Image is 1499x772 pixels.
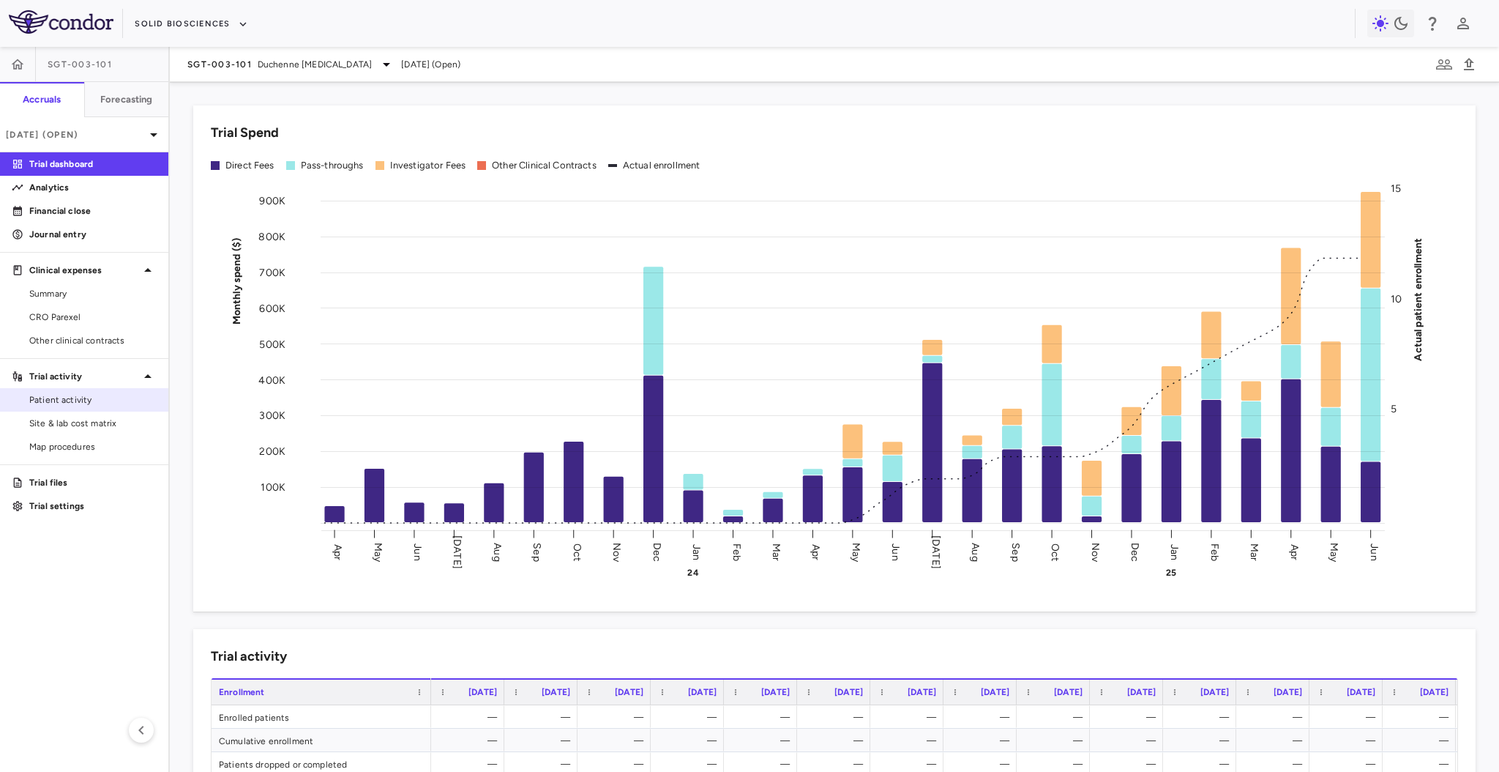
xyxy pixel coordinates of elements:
[687,568,698,578] text: 24
[259,445,285,458] tspan: 200K
[29,334,157,347] span: Other clinical contracts
[850,542,862,562] text: May
[969,543,982,561] text: Aug
[301,159,364,172] div: Pass-throughs
[883,729,936,752] div: —
[1328,542,1340,562] text: May
[651,542,663,561] text: Dec
[957,705,1009,729] div: —
[1089,542,1102,562] text: Nov
[259,338,285,350] tspan: 500K
[1347,687,1375,697] span: [DATE]
[1103,705,1156,729] div: —
[29,393,157,407] span: Patient activity
[258,58,372,71] span: Duchenne [MEDICAL_DATA]
[737,729,790,752] div: —
[390,159,466,172] div: Investigator Fees
[1249,729,1302,752] div: —
[29,264,139,277] p: Clinical expenses
[29,440,157,453] span: Map procedures
[591,729,643,752] div: —
[259,267,285,279] tspan: 700K
[259,302,285,314] tspan: 600K
[810,729,863,752] div: —
[401,58,460,71] span: [DATE] (Open)
[517,705,570,729] div: —
[1396,729,1448,752] div: —
[770,543,782,560] text: Mar
[48,59,112,70] span: SGT-003-101
[1054,687,1083,697] span: [DATE]
[531,543,543,561] text: Sep
[1166,568,1176,578] text: 25
[29,370,139,383] p: Trial activity
[9,10,113,34] img: logo-full-SnFGN8VE.png
[332,543,344,560] text: Apr
[1420,687,1448,697] span: [DATE]
[664,729,717,752] div: —
[1208,543,1221,560] text: Feb
[517,729,570,752] div: —
[29,287,157,300] span: Summary
[6,128,145,141] p: [DATE] (Open)
[468,687,497,697] span: [DATE]
[1200,687,1229,697] span: [DATE]
[1391,292,1402,305] tspan: 10
[981,687,1009,697] span: [DATE]
[451,535,463,569] text: [DATE]
[23,93,61,106] h6: Accruals
[1249,705,1302,729] div: —
[444,729,497,752] div: —
[688,687,717,697] span: [DATE]
[889,543,902,560] text: Jun
[29,500,157,513] p: Trial settings
[761,687,790,697] span: [DATE]
[957,729,1009,752] div: —
[258,374,285,386] tspan: 400K
[1176,705,1229,729] div: —
[135,12,247,36] button: Solid Biosciences
[591,705,643,729] div: —
[261,481,285,494] tspan: 100K
[1368,543,1380,560] text: Jun
[908,687,936,697] span: [DATE]
[930,535,942,569] text: [DATE]
[737,705,790,729] div: —
[1129,542,1141,561] text: Dec
[1288,543,1301,560] text: Apr
[615,687,643,697] span: [DATE]
[259,195,285,207] tspan: 900K
[610,542,623,562] text: Nov
[29,157,157,171] p: Trial dashboard
[571,543,583,560] text: Oct
[100,93,153,106] h6: Forecasting
[1168,543,1181,560] text: Jan
[212,729,431,751] div: Cumulative enrollment
[219,687,265,697] span: Enrollment
[664,705,717,729] div: —
[1127,687,1156,697] span: [DATE]
[1391,403,1397,415] tspan: 5
[258,231,285,243] tspan: 800K
[187,59,252,70] span: SGT-003-101
[444,705,497,729] div: —
[1030,729,1083,752] div: —
[1391,182,1401,195] tspan: 15
[492,159,597,172] div: Other Clinical Contracts
[810,543,822,560] text: Apr
[623,159,700,172] div: Actual enrollment
[1176,729,1229,752] div: —
[29,228,157,241] p: Journal entry
[690,543,703,560] text: Jan
[1049,543,1061,560] text: Oct
[834,687,863,697] span: [DATE]
[29,311,157,324] span: CRO Parexel
[372,542,384,562] text: May
[1412,237,1424,360] tspan: Actual patient enrollment
[211,647,287,667] h6: Trial activity
[1030,705,1083,729] div: —
[29,417,157,430] span: Site & lab cost matrix
[1248,543,1260,560] text: Mar
[225,159,274,172] div: Direct Fees
[1009,543,1022,561] text: Sep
